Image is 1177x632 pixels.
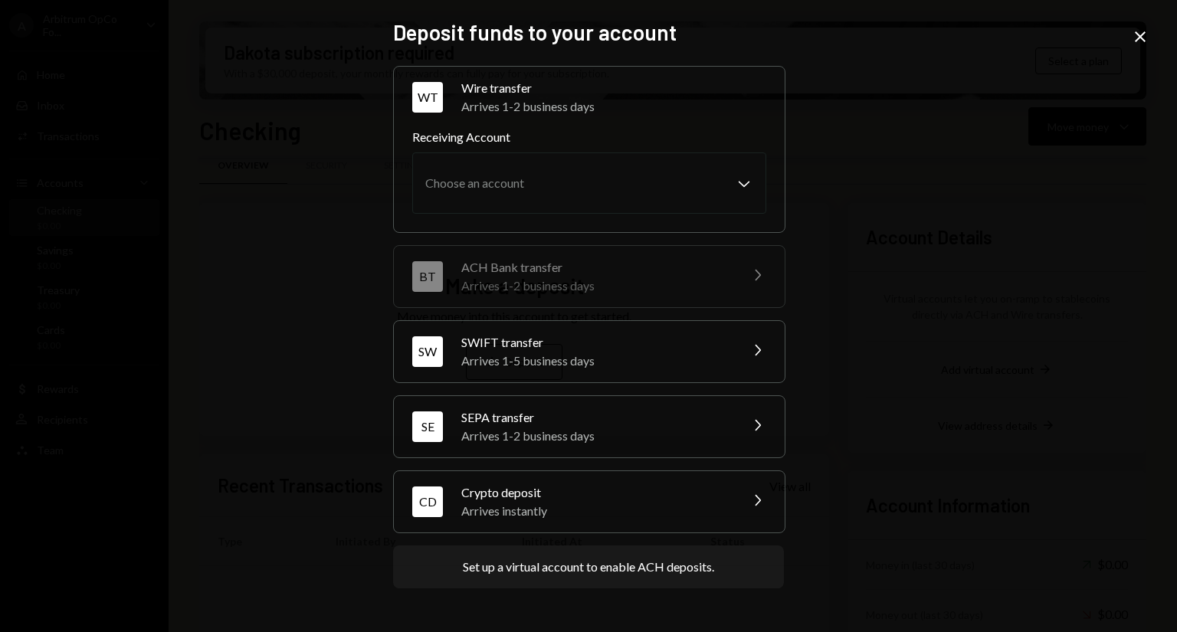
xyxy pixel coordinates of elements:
[412,261,443,292] div: BT
[463,558,714,576] div: Set up a virtual account to enable ACH deposits.
[461,333,729,352] div: SWIFT transfer
[461,502,729,520] div: Arrives instantly
[461,277,729,295] div: Arrives 1-2 business days
[461,97,766,116] div: Arrives 1-2 business days
[412,486,443,517] div: CD
[394,246,785,307] button: BTACH Bank transferArrives 1-2 business days
[461,352,729,370] div: Arrives 1-5 business days
[412,336,443,367] div: SW
[412,128,766,214] div: WTWire transferArrives 1-2 business days
[461,258,729,277] div: ACH Bank transfer
[461,408,729,427] div: SEPA transfer
[393,18,784,47] h2: Deposit funds to your account
[394,396,785,457] button: SESEPA transferArrives 1-2 business days
[394,471,785,532] button: CDCrypto depositArrives instantly
[394,67,785,128] button: WTWire transferArrives 1-2 business days
[461,427,729,445] div: Arrives 1-2 business days
[461,79,766,97] div: Wire transfer
[461,483,729,502] div: Crypto deposit
[412,411,443,442] div: SE
[412,128,766,146] label: Receiving Account
[412,82,443,113] div: WT
[412,152,766,214] button: Receiving Account
[394,321,785,382] button: SWSWIFT transferArrives 1-5 business days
